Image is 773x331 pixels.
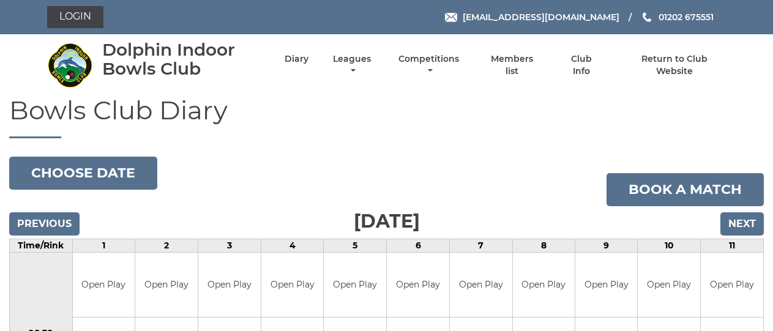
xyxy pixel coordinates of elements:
[463,12,619,23] span: [EMAIL_ADDRESS][DOMAIN_NAME]
[512,239,575,253] td: 8
[72,239,135,253] td: 1
[261,253,324,317] td: Open Play
[450,253,512,317] td: Open Play
[701,239,764,253] td: 11
[449,239,512,253] td: 7
[9,212,80,236] input: Previous
[659,12,714,23] span: 01202 675551
[638,253,700,317] td: Open Play
[285,53,308,65] a: Diary
[330,53,374,77] a: Leagues
[324,253,386,317] td: Open Play
[641,10,714,24] a: Phone us 01202 675551
[622,53,726,77] a: Return to Club Website
[638,239,701,253] td: 10
[396,53,463,77] a: Competitions
[10,239,73,253] td: Time/Rink
[198,253,261,317] td: Open Play
[720,212,764,236] input: Next
[135,239,198,253] td: 2
[102,40,263,78] div: Dolphin Indoor Bowls Club
[387,239,450,253] td: 6
[387,253,449,317] td: Open Play
[47,6,103,28] a: Login
[198,239,261,253] td: 3
[445,10,619,24] a: Email [EMAIL_ADDRESS][DOMAIN_NAME]
[575,253,638,317] td: Open Play
[73,253,135,317] td: Open Play
[135,253,198,317] td: Open Play
[484,53,540,77] a: Members list
[701,253,763,317] td: Open Play
[643,12,651,22] img: Phone us
[9,157,157,190] button: Choose date
[607,173,764,206] a: Book a match
[562,53,602,77] a: Club Info
[47,42,93,88] img: Dolphin Indoor Bowls Club
[575,239,638,253] td: 9
[9,96,764,138] h1: Bowls Club Diary
[324,239,387,253] td: 5
[513,253,575,317] td: Open Play
[261,239,324,253] td: 4
[445,13,457,22] img: Email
